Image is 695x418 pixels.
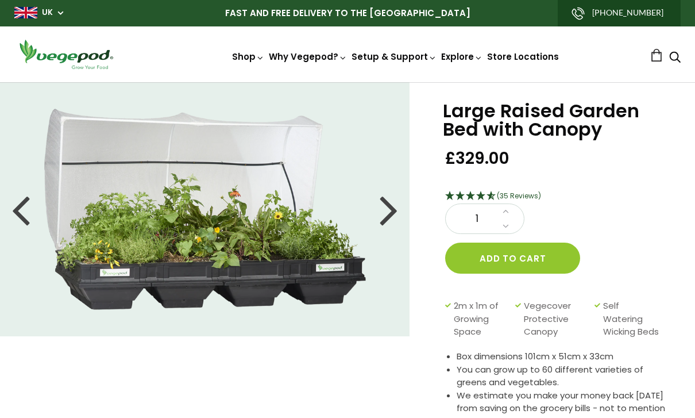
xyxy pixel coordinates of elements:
[499,204,512,219] a: Increase quantity by 1
[14,38,118,71] img: Vegepod
[487,51,559,63] a: Store Locations
[445,148,509,169] span: £329.00
[14,7,37,18] img: gb_large.png
[42,7,53,18] a: UK
[669,52,681,64] a: Search
[269,51,347,63] a: Why Vegepod?
[497,191,541,201] span: (35 Reviews)
[445,189,666,204] div: 4.69 Stars - 35 Reviews
[457,212,496,227] span: 1
[603,300,661,339] span: Self Watering Wicking Beds
[232,51,264,63] a: Shop
[499,219,512,234] a: Decrease quantity by 1
[445,243,580,274] button: Add to cart
[524,300,589,339] span: Vegecover Protective Canopy
[457,363,666,389] li: You can grow up to 60 different varieties of greens and vegetables.
[44,109,366,310] img: Large Raised Garden Bed with Canopy
[457,350,666,363] li: Box dimensions 101cm x 51cm x 33cm
[441,51,482,63] a: Explore
[352,51,437,63] a: Setup & Support
[454,300,509,339] span: 2m x 1m of Growing Space
[443,102,666,139] h1: Large Raised Garden Bed with Canopy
